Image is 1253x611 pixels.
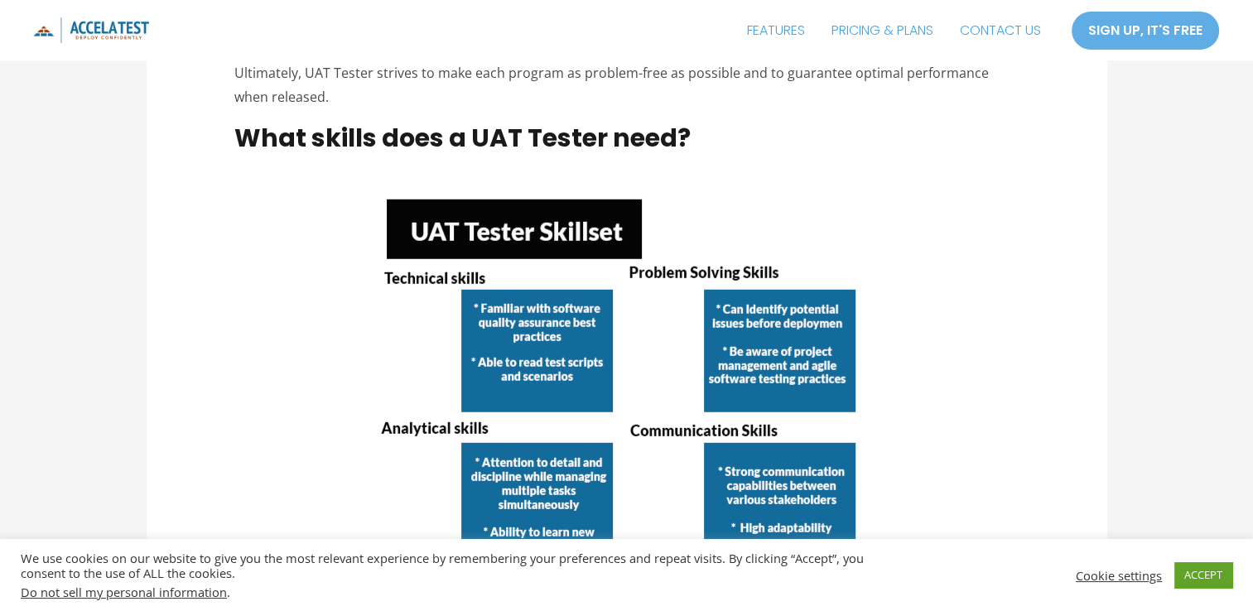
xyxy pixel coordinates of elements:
[21,584,227,600] a: Do not sell my personal information
[734,10,1054,51] nav: Site Navigation
[234,120,691,156] strong: What skills does a UAT Tester need?
[33,17,149,43] img: icon
[818,10,947,51] a: PRICING & PLANS
[362,180,892,577] img: UAT tester skillset image
[234,61,1019,110] p: Ultimately, UAT Tester strives to make each program as problem-free as possible and to guarantee ...
[734,10,818,51] a: FEATURES
[1076,568,1162,583] a: Cookie settings
[1174,562,1232,588] a: ACCEPT
[1071,11,1220,51] a: SIGN UP, IT'S FREE
[947,10,1054,51] a: CONTACT US
[21,551,869,599] div: We use cookies on our website to give you the most relevant experience by remembering your prefer...
[21,585,869,599] div: .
